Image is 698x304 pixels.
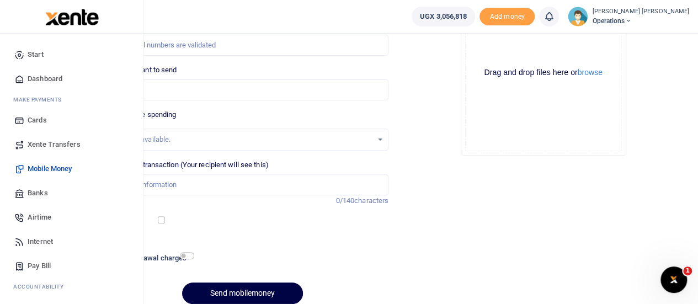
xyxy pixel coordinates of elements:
input: Enter extra information [97,174,388,195]
input: UGX [97,79,388,100]
a: Airtime [9,205,134,230]
span: UGX 3,056,818 [420,11,467,22]
a: UGX 3,056,818 [412,7,475,26]
li: M [9,91,134,108]
span: Xente Transfers [28,139,81,150]
span: countability [22,282,63,291]
li: Toup your wallet [479,8,535,26]
img: logo-large [45,9,99,25]
a: logo-small logo-large logo-large [44,12,99,20]
div: No options available. [105,134,372,145]
span: Cards [28,115,47,126]
a: Dashboard [9,67,134,91]
span: Dashboard [28,73,62,84]
span: Banks [28,188,48,199]
button: browse [578,68,603,76]
a: Pay Bill [9,254,134,278]
small: [PERSON_NAME] [PERSON_NAME] [592,7,689,17]
a: Cards [9,108,134,132]
span: ake Payments [19,95,62,104]
a: Xente Transfers [9,132,134,157]
a: Banks [9,181,134,205]
img: profile-user [568,7,588,26]
span: Internet [28,236,53,247]
span: 1 [683,266,692,275]
span: Add money [479,8,535,26]
a: Internet [9,230,134,254]
span: Mobile Money [28,163,72,174]
span: Operations [592,16,689,26]
div: Drag and drop files here or [466,67,621,78]
span: Start [28,49,44,60]
a: Add money [479,12,535,20]
iframe: Intercom live chat [660,266,687,293]
input: MTN & Airtel numbers are validated [97,35,388,56]
a: Mobile Money [9,157,134,181]
span: characters [354,196,388,205]
a: Start [9,42,134,67]
li: Wallet ballance [407,7,479,26]
a: profile-user [PERSON_NAME] [PERSON_NAME] Operations [568,7,689,26]
label: Memo for this transaction (Your recipient will see this) [97,159,269,170]
li: Ac [9,278,134,295]
span: Pay Bill [28,260,51,271]
span: Airtime [28,212,51,223]
span: 0/140 [336,196,355,205]
button: Send mobilemoney [182,282,303,304]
